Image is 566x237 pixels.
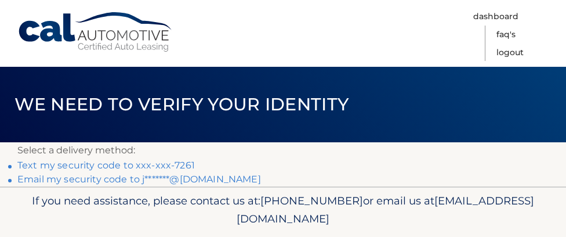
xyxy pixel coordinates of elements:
[14,94,349,115] span: We need to verify your identity
[17,12,174,53] a: Cal Automotive
[17,160,195,171] a: Text my security code to xxx-xxx-7261
[496,26,516,44] a: FAQ's
[17,174,261,185] a: Email my security code to j*******@[DOMAIN_NAME]
[17,192,549,229] p: If you need assistance, please contact us at: or email us at
[496,44,524,62] a: Logout
[17,142,549,159] p: Select a delivery method:
[473,8,518,26] a: Dashboard
[260,194,363,207] span: [PHONE_NUMBER]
